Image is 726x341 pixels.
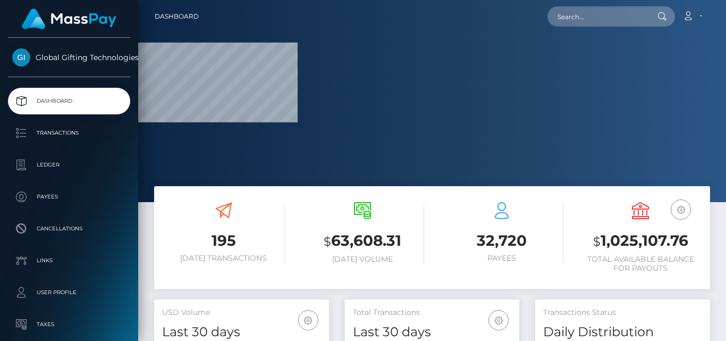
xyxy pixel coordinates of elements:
[12,48,30,66] img: Global Gifting Technologies Inc
[353,307,512,318] h5: Total Transactions
[8,215,130,242] a: Cancellations
[162,230,285,251] h3: 195
[440,254,563,263] h6: Payees
[8,120,130,146] a: Transactions
[12,253,126,269] p: Links
[12,189,126,205] p: Payees
[162,254,285,263] h6: [DATE] Transactions
[8,184,130,210] a: Payees
[12,93,126,109] p: Dashboard
[579,255,703,273] h6: Total Available Balance for Payouts
[547,6,647,27] input: Search...
[8,279,130,306] a: User Profile
[8,311,130,338] a: Taxes
[12,157,126,173] p: Ledger
[22,9,116,29] img: MassPay Logo
[301,230,425,252] h3: 63,608.31
[8,88,130,114] a: Dashboard
[324,234,331,249] small: $
[440,230,563,251] h3: 32,720
[155,5,199,28] a: Dashboard
[12,221,126,237] p: Cancellations
[162,307,321,318] h5: USD Volume
[543,307,702,318] h5: Transactions Status
[579,230,703,252] h3: 1,025,107.76
[12,317,126,332] p: Taxes
[8,152,130,178] a: Ledger
[12,285,126,301] p: User Profile
[8,247,130,274] a: Links
[301,255,425,264] h6: [DATE] Volume
[8,53,130,62] span: Global Gifting Technologies Inc
[12,125,126,141] p: Transactions
[593,234,601,249] small: $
